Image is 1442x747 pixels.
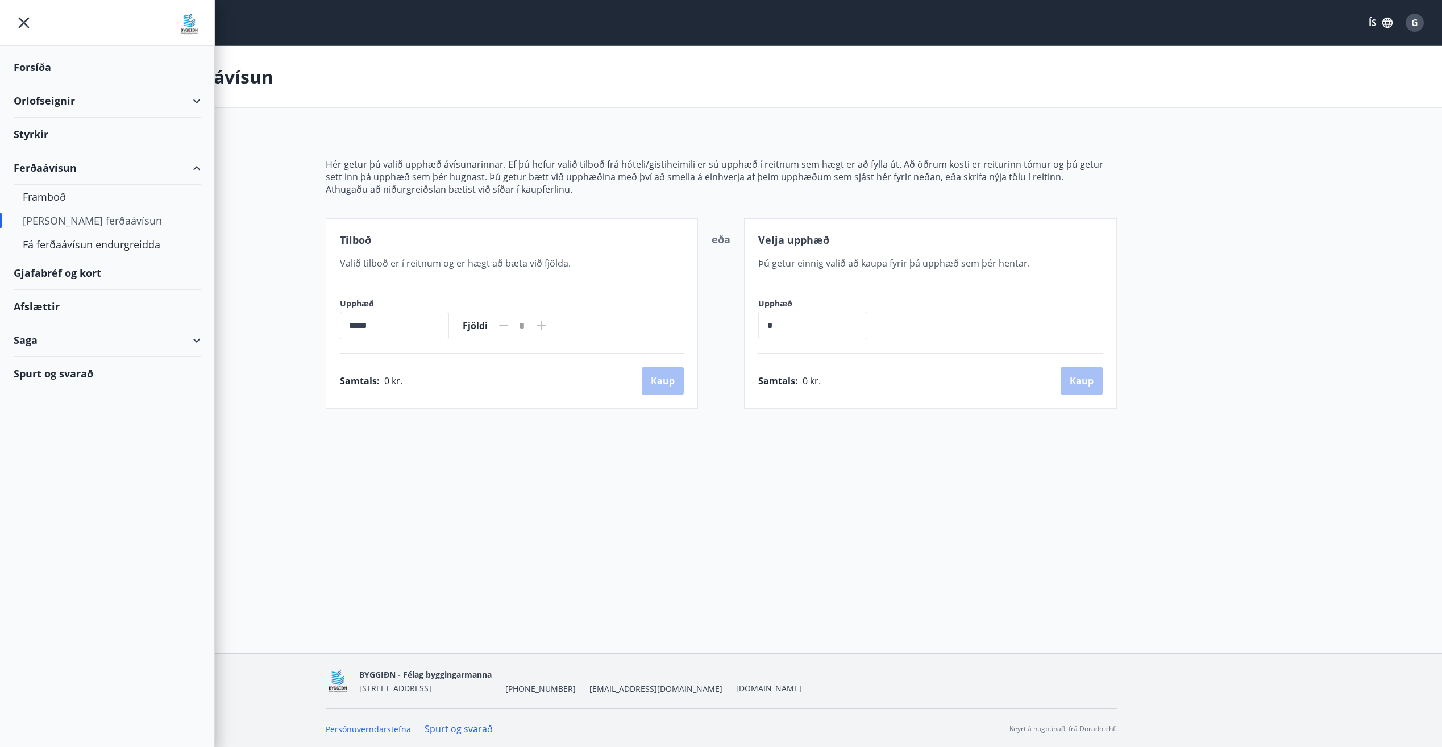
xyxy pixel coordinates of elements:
span: [STREET_ADDRESS] [359,683,431,694]
div: Gjafabréf og kort [14,256,201,290]
span: Valið tilboð er í reitnum og er hægt að bæta við fjölda. [340,257,571,269]
img: BKlGVmlTW1Qrz68WFGMFQUcXHWdQd7yePWMkvn3i.png [326,669,350,694]
a: Persónuverndarstefna [326,724,411,734]
div: Forsíða [14,51,201,84]
div: Fá ferðaávísun endurgreidda [23,233,192,256]
span: 0 kr. [384,375,402,387]
a: [DOMAIN_NAME] [736,683,801,694]
span: Þú getur einnig valið að kaupa fyrir þá upphæð sem þér hentar. [758,257,1030,269]
button: ÍS [1362,13,1399,33]
span: [EMAIL_ADDRESS][DOMAIN_NAME] [589,683,722,695]
span: BYGGIÐN - Félag byggingarmanna [359,669,492,680]
img: union_logo [178,13,201,35]
span: Samtals : [758,375,798,387]
div: Orlofseignir [14,84,201,118]
button: G [1401,9,1428,36]
button: menu [14,13,34,33]
span: [PHONE_NUMBER] [505,683,576,695]
span: eða [712,233,730,246]
label: Upphæð [758,298,879,309]
span: Tilboð [340,233,371,247]
div: Spurt og svarað [14,357,201,390]
p: Athugaðu að niðurgreiðslan bætist við síðar í kaupferlinu. [326,183,1117,196]
p: Hér getur þú valið upphæð ávísunarinnar. Ef þú hefur valið tilboð frá hóteli/gistiheimili er sú u... [326,158,1117,183]
div: [PERSON_NAME] ferðaávísun [23,209,192,233]
span: Velja upphæð [758,233,829,247]
a: Spurt og svarað [425,723,493,735]
span: G [1411,16,1418,29]
span: 0 kr. [803,375,821,387]
div: Afslættir [14,290,201,323]
span: Fjöldi [463,319,488,332]
div: Saga [14,323,201,357]
label: Upphæð [340,298,449,309]
div: Framboð [23,185,192,209]
span: Samtals : [340,375,380,387]
p: Keyrt á hugbúnaði frá Dorado ehf. [1009,724,1117,734]
div: Styrkir [14,118,201,151]
div: Ferðaávísun [14,151,201,185]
